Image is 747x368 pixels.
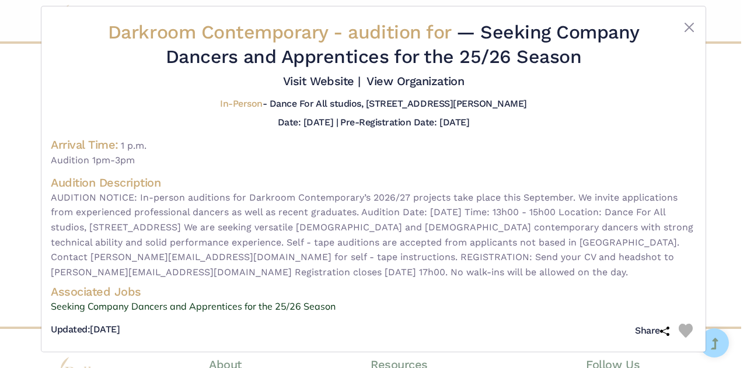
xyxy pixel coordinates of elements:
span: Audition 1pm-3pm [51,153,696,168]
span: In-Person [220,98,263,109]
h5: Date: [DATE] | [278,117,338,128]
span: 1 p.m. [121,140,146,151]
span: audition for [348,21,451,43]
button: Close [682,20,696,34]
h4: Arrival Time: [51,138,118,152]
h5: [DATE] [51,324,120,336]
h4: Audition Description [51,175,696,190]
h4: Associated Jobs [51,284,696,299]
h5: Pre-Registration Date: [DATE] [340,117,469,128]
a: Seeking Company Dancers and Apprentices for the 25/26 Season [51,299,696,314]
h5: Share [635,325,669,337]
h5: - Dance For All studios, [STREET_ADDRESS][PERSON_NAME] [220,98,527,110]
span: Updated: [51,324,90,335]
a: Visit Website | [283,74,361,88]
span: AUDITION NOTICE: In-person auditions for Darkroom Contemporary’s 2026/27 projects take place this... [51,190,696,280]
span: — Seeking Company Dancers and Apprentices for the 25/26 Season [166,21,640,68]
a: View Organization [366,74,464,88]
span: Darkroom Contemporary - [108,21,456,43]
